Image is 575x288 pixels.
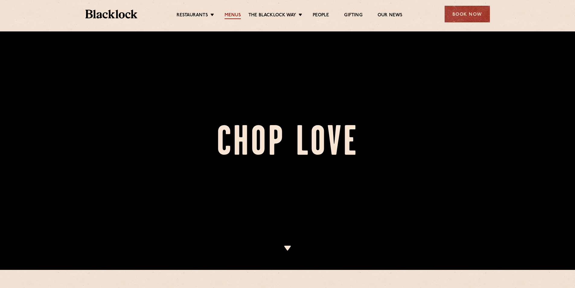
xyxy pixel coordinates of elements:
a: Gifting [344,12,362,19]
a: Menus [225,12,241,19]
a: The Blacklock Way [248,12,296,19]
img: BL_Textured_Logo-footer-cropped.svg [85,10,138,18]
a: Restaurants [177,12,208,19]
a: People [313,12,329,19]
div: Book Now [445,6,490,22]
a: Our News [378,12,403,19]
img: icon-dropdown-cream.svg [284,246,291,251]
